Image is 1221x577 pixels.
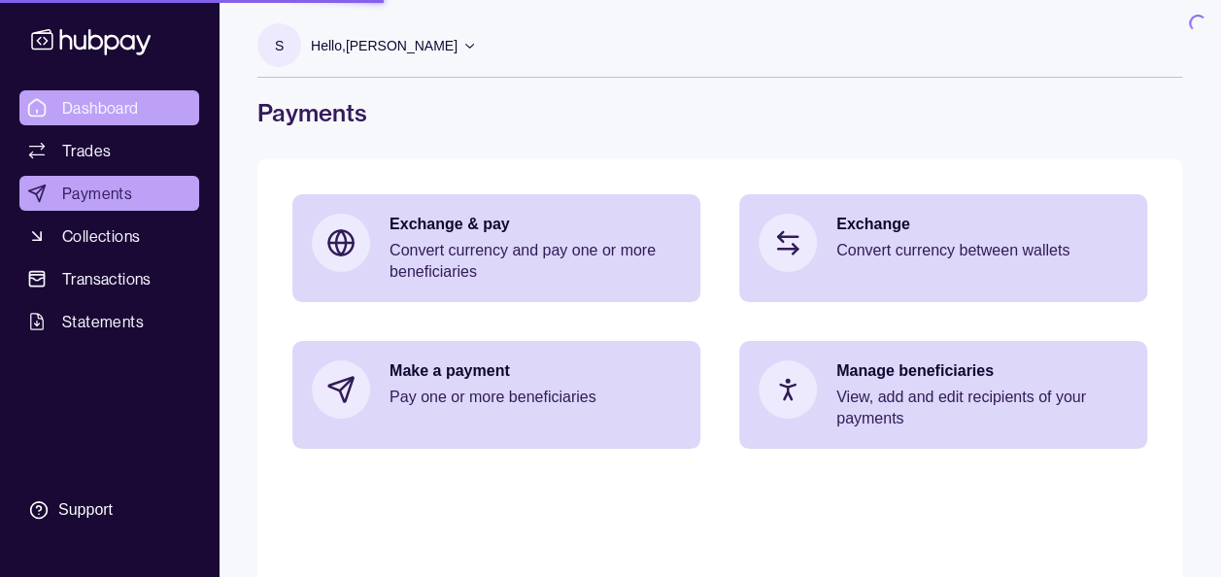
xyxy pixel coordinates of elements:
[58,499,113,521] div: Support
[19,90,199,125] a: Dashboard
[292,194,700,302] a: Exchange & payConvert currency and pay one or more beneficiaries
[19,133,199,168] a: Trades
[739,194,1147,291] a: ExchangeConvert currency between wallets
[292,341,700,438] a: Make a paymentPay one or more beneficiaries
[390,214,681,235] p: Exchange & pay
[836,387,1128,429] p: View, add and edit recipients of your payments
[257,97,1182,128] h1: Payments
[390,387,681,408] p: Pay one or more beneficiaries
[62,182,132,205] span: Payments
[19,304,199,339] a: Statements
[311,35,458,56] p: Hello, [PERSON_NAME]
[836,360,1128,382] p: Manage beneficiaries
[19,219,199,254] a: Collections
[739,341,1147,449] a: Manage beneficiariesView, add and edit recipients of your payments
[62,310,144,333] span: Statements
[390,360,681,382] p: Make a payment
[19,176,199,211] a: Payments
[275,35,284,56] p: S
[62,139,111,162] span: Trades
[62,267,152,290] span: Transactions
[390,240,681,283] p: Convert currency and pay one or more beneficiaries
[19,490,199,530] a: Support
[62,224,140,248] span: Collections
[836,240,1128,261] p: Convert currency between wallets
[62,96,139,119] span: Dashboard
[19,261,199,296] a: Transactions
[836,214,1128,235] p: Exchange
